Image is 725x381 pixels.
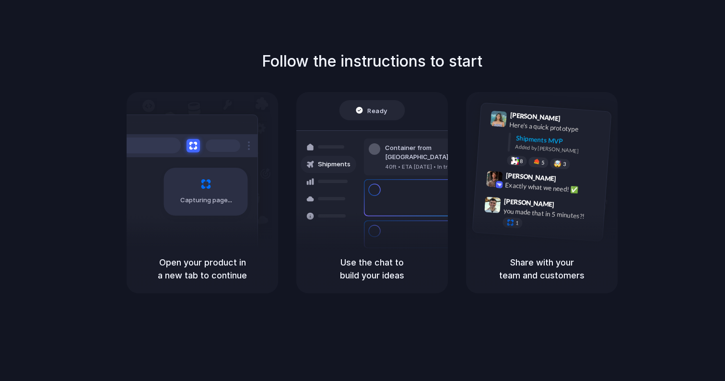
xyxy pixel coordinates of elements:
span: 9:42 AM [559,174,579,186]
div: 40ft • ETA [DATE] • In transit [385,163,489,171]
h5: Share with your team and customers [478,256,606,282]
span: 1 [515,220,519,226]
span: 9:41 AM [563,114,583,126]
div: Exactly what we need! ✅ [505,180,601,196]
span: Capturing page [180,196,234,205]
span: Shipments [318,160,351,169]
span: 9:47 AM [557,200,577,212]
span: [PERSON_NAME] [504,196,555,209]
span: [PERSON_NAME] [505,170,556,184]
div: 🤯 [554,160,562,167]
div: Shipments MVP [515,133,604,149]
span: Ready [368,105,388,115]
div: Container from [GEOGRAPHIC_DATA] [385,143,489,162]
h5: Use the chat to build your ideas [308,256,436,282]
div: Added by [PERSON_NAME] [515,143,603,157]
div: you made that in 5 minutes?! [503,206,599,222]
span: [PERSON_NAME] [510,110,561,124]
div: Here's a quick prototype [509,119,605,136]
h5: Open your product in a new tab to continue [138,256,267,282]
span: 3 [563,162,566,167]
h1: Follow the instructions to start [262,50,482,73]
span: 8 [520,158,523,163]
span: 5 [541,160,545,165]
